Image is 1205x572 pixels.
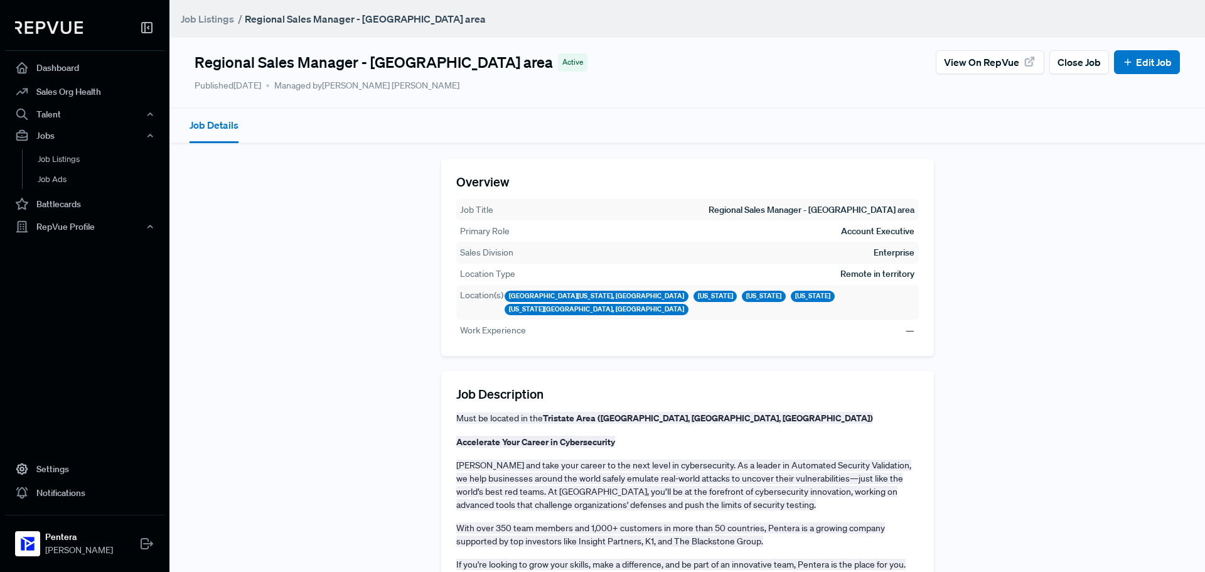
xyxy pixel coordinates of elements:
[459,246,514,260] th: Sales Division
[18,534,38,554] img: Pentera
[742,291,786,302] div: [US_STATE]
[456,174,919,189] h5: Overview
[5,457,164,481] a: Settings
[181,11,234,26] a: Job Listings
[456,559,906,570] span: If you're looking to grow your skills, make a difference, and be part of an innovative team, Pent...
[459,203,494,217] th: Job Title
[195,53,553,72] h4: Regional Sales Manager - [GEOGRAPHIC_DATA] area
[238,13,242,25] span: /
[22,149,181,170] a: Job Listings
[5,515,164,562] a: PenteraPentera[PERSON_NAME]
[5,192,164,216] a: Battlecards
[456,413,543,424] span: Must be located in the
[873,246,915,260] td: Enterprise
[1058,55,1101,70] span: Close Job
[15,21,83,34] img: RepVue
[1049,50,1109,74] button: Close Job
[459,267,516,281] th: Location Type
[459,323,527,338] th: Work Experience
[1114,50,1180,74] button: Edit Job
[840,224,915,239] td: Account Executive
[840,267,915,281] td: Remote in territory
[5,125,164,146] button: Jobs
[459,288,504,316] th: Location(s)
[1122,55,1172,70] a: Edit Job
[936,50,1044,74] button: View on RepVue
[456,436,615,448] strong: Accelerate Your Career in Cybersecurity
[5,56,164,80] a: Dashboard
[543,412,873,424] strong: Tristate Area ([GEOGRAPHIC_DATA], [GEOGRAPHIC_DATA], [GEOGRAPHIC_DATA])
[459,224,510,239] th: Primary Role
[708,203,915,217] td: Regional Sales Manager - [GEOGRAPHIC_DATA] area
[5,216,164,237] button: RepVue Profile
[266,79,459,92] span: Managed by [PERSON_NAME] [PERSON_NAME]
[45,531,113,544] strong: Pentera
[456,522,885,547] span: With over 350 team members and 1,000+ customers in more than 50 countries, Pentera is a growing c...
[195,79,261,92] p: Published [DATE]
[456,460,911,510] span: [PERSON_NAME] and take your career to the next level in cybersecurity. As a leader in Automated S...
[505,304,688,315] div: [US_STATE][GEOGRAPHIC_DATA], [GEOGRAPHIC_DATA]
[505,291,688,302] div: [GEOGRAPHIC_DATA][US_STATE], [GEOGRAPHIC_DATA]
[5,80,164,104] a: Sales Org Health
[456,386,919,401] h5: Job Description
[190,109,238,143] button: Job Details
[944,55,1019,70] span: View on RepVue
[45,544,113,557] span: [PERSON_NAME]
[5,481,164,505] a: Notifications
[905,323,915,338] td: —
[245,13,486,25] strong: Regional Sales Manager - [GEOGRAPHIC_DATA] area
[791,291,835,302] div: [US_STATE]
[22,170,181,190] a: Job Ads
[694,291,737,302] div: [US_STATE]
[562,57,583,68] span: Active
[5,104,164,125] button: Talent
